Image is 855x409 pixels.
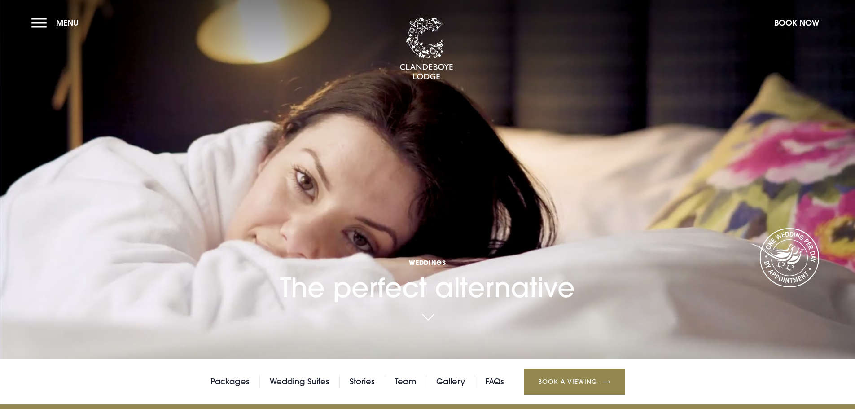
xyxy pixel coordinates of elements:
[56,18,79,28] span: Menu
[399,18,453,80] img: Clandeboye Lodge
[350,375,375,388] a: Stories
[280,258,575,267] span: Weddings
[280,208,575,304] h1: The perfect alternative
[485,375,504,388] a: FAQs
[270,375,329,388] a: Wedding Suites
[770,13,824,32] button: Book Now
[524,369,625,395] a: Book a Viewing
[395,375,416,388] a: Team
[31,13,83,32] button: Menu
[210,375,250,388] a: Packages
[436,375,465,388] a: Gallery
